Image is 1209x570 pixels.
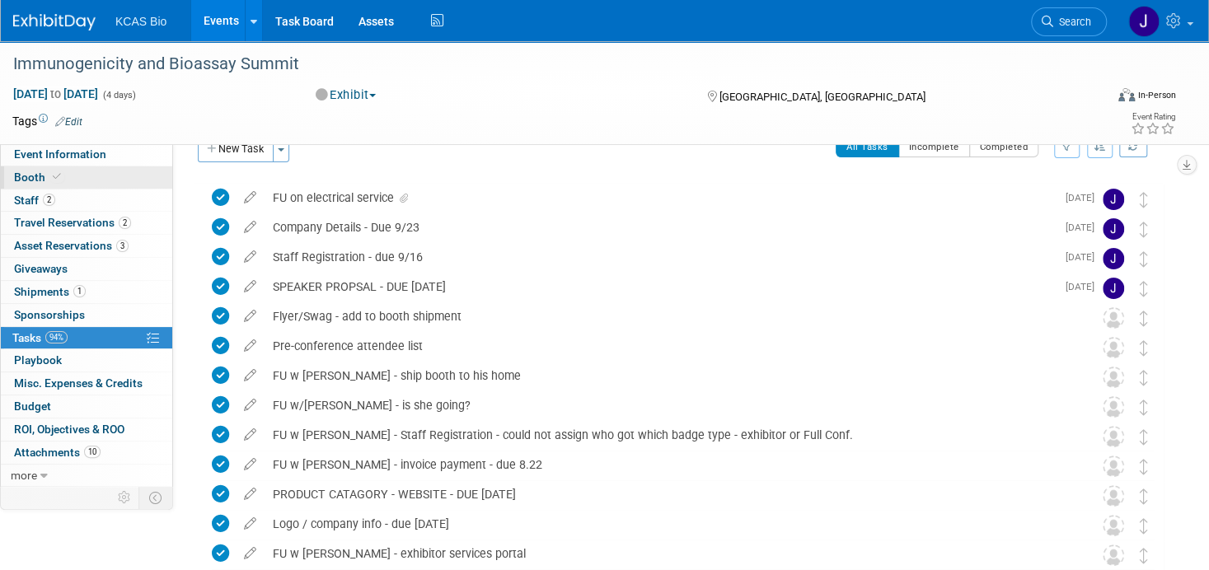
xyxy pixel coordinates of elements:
[14,376,143,390] span: Misc. Expenses & Credits
[14,423,124,436] span: ROI, Objectives & ROO
[14,216,131,229] span: Travel Reservations
[236,190,265,205] a: edit
[1140,222,1148,237] i: Move task
[1140,429,1148,445] i: Move task
[1,372,172,395] a: Misc. Expenses & Credits
[1,281,172,303] a: Shipments1
[1103,515,1124,536] img: Unassigned
[1103,189,1124,210] img: Jocelyn King
[1053,16,1091,28] span: Search
[265,480,1070,508] div: PRODUCT CATAGORY - WEBSITE - DUE [DATE]
[1103,307,1124,329] img: Unassigned
[45,331,68,343] span: 94%
[1140,518,1148,534] i: Move task
[119,217,131,229] span: 2
[14,285,86,298] span: Shipments
[1066,192,1103,203] span: [DATE]
[1103,485,1124,507] img: Unassigned
[198,136,274,162] button: New Task
[14,239,129,252] span: Asset Reservations
[236,487,265,502] a: edit
[1103,396,1124,418] img: Unassigned
[265,243,1056,271] div: Staff Registration - due 9/16
[14,262,68,275] span: Giveaways
[14,446,101,459] span: Attachments
[1,304,172,326] a: Sponsorships
[14,194,55,207] span: Staff
[1,189,172,212] a: Staff2
[1,166,172,189] a: Booth
[1119,136,1147,157] a: Refresh
[1031,7,1107,36] a: Search
[1103,456,1124,477] img: Unassigned
[1140,192,1148,208] i: Move task
[310,86,382,104] button: Exhibit
[14,308,85,321] span: Sponsorships
[13,14,96,30] img: ExhibitDay
[1,143,172,166] a: Event Information
[1,235,172,257] a: Asset Reservations3
[1103,278,1124,299] img: Jocelyn King
[12,331,68,344] span: Tasks
[110,487,139,508] td: Personalize Event Tab Strip
[836,136,899,157] button: All Tasks
[1,258,172,280] a: Giveaways
[236,339,265,353] a: edit
[1066,222,1103,233] span: [DATE]
[48,87,63,100] span: to
[101,90,136,100] span: (4 days)
[1131,113,1175,121] div: Event Rating
[139,487,173,508] td: Toggle Event Tabs
[265,510,1070,538] div: Logo / company info - due [DATE]
[265,451,1070,479] div: FU w [PERSON_NAME] - invoice payment - due 8.22
[84,446,101,458] span: 10
[14,171,64,184] span: Booth
[719,91,925,103] span: [GEOGRAPHIC_DATA], [GEOGRAPHIC_DATA]
[12,113,82,129] td: Tags
[7,49,1077,79] div: Immunogenicity and Bioassay Summit
[1,327,172,349] a: Tasks94%
[1,418,172,441] a: ROI, Objectives & ROO
[43,194,55,206] span: 2
[236,250,265,264] a: edit
[1103,544,1124,566] img: Unassigned
[1140,281,1148,297] i: Move task
[14,399,51,413] span: Budget
[265,332,1070,360] div: Pre-conference attendee list
[1103,367,1124,388] img: Unassigned
[1103,337,1124,358] img: Unassigned
[236,516,265,531] a: edit
[1140,311,1148,326] i: Move task
[236,220,265,235] a: edit
[236,457,265,472] a: edit
[12,86,99,101] span: [DATE] [DATE]
[1140,399,1148,415] i: Move task
[1128,6,1160,37] img: Jocelyn King
[265,362,1070,390] div: FU w [PERSON_NAME] - ship booth to his home
[1137,89,1176,101] div: In-Person
[236,427,265,442] a: edit
[55,116,82,128] a: Edit
[14,147,106,161] span: Event Information
[1003,86,1176,110] div: Event Format
[1066,281,1103,292] span: [DATE]
[14,353,62,367] span: Playbook
[265,421,1070,449] div: FU w [PERSON_NAME] - Staff Registration - could not assign who got which badge type - exhibitor o...
[1103,426,1124,447] img: Unassigned
[115,15,166,28] span: KCAS Bio
[236,368,265,383] a: edit
[1,395,172,418] a: Budget
[236,309,265,324] a: edit
[11,469,37,482] span: more
[969,136,1039,157] button: Completed
[1103,218,1124,240] img: Jocelyn King
[265,213,1056,241] div: Company Details - Due 9/23
[1140,548,1148,563] i: Move task
[1140,340,1148,356] i: Move task
[898,136,970,157] button: Incomplete
[265,273,1056,301] div: SPEAKER PROPSAL - DUE [DATE]
[116,240,129,252] span: 3
[1,442,172,464] a: Attachments10
[1,212,172,234] a: Travel Reservations2
[1140,488,1148,504] i: Move task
